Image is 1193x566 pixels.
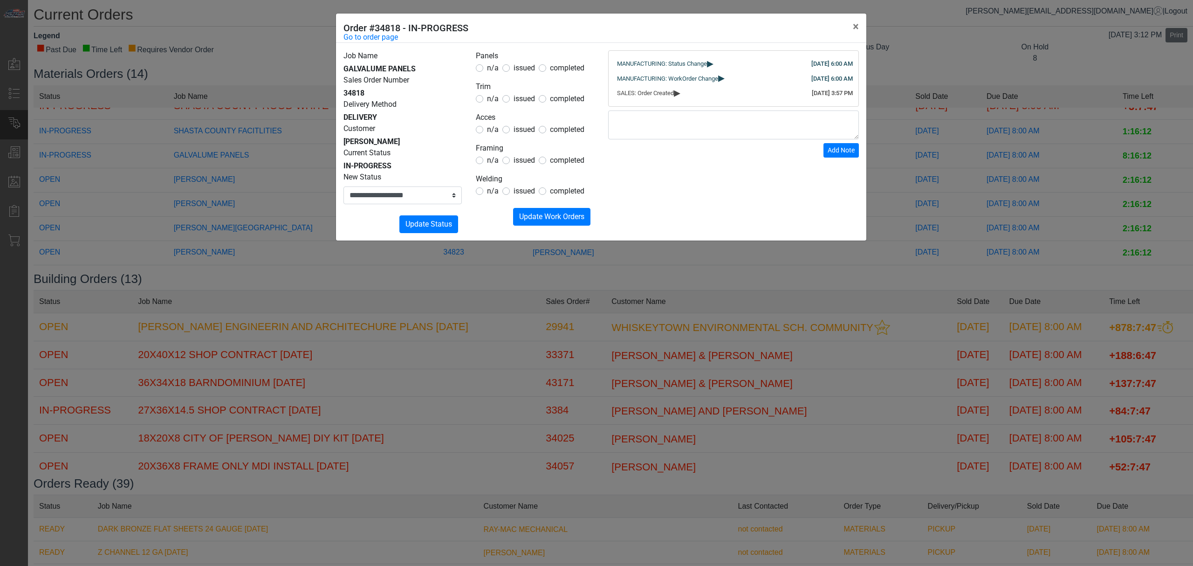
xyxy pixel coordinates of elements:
[519,212,584,221] span: Update Work Orders
[487,125,499,134] span: n/a
[343,112,462,123] div: DELIVERY
[550,63,584,72] span: completed
[487,94,499,103] span: n/a
[514,125,535,134] span: issued
[343,99,397,110] label: Delivery Method
[845,14,866,40] button: Close
[823,143,859,158] button: Add Note
[514,156,535,165] span: issued
[674,90,680,96] span: ▸
[343,88,462,99] div: 34818
[487,63,499,72] span: n/a
[343,136,462,147] div: [PERSON_NAME]
[343,50,377,62] label: Job Name
[550,94,584,103] span: completed
[514,63,535,72] span: issued
[514,186,535,195] span: issued
[514,94,535,103] span: issued
[343,32,398,43] a: Go to order page
[343,123,375,134] label: Customer
[513,208,590,226] button: Update Work Orders
[811,59,853,69] div: [DATE] 6:00 AM
[617,74,850,83] div: MANUFACTURING: WorkOrder Change
[476,112,594,124] legend: Acces
[550,156,584,165] span: completed
[476,173,594,186] legend: Welding
[343,172,381,183] label: New Status
[617,59,850,69] div: MANUFACTURING: Status Change
[718,75,725,81] span: ▸
[476,81,594,93] legend: Trim
[343,160,462,172] div: IN-PROGRESS
[812,89,853,98] div: [DATE] 3:57 PM
[617,89,850,98] div: SALES: Order Created
[828,146,855,154] span: Add Note
[550,186,584,195] span: completed
[811,74,853,83] div: [DATE] 6:00 AM
[343,75,409,86] label: Sales Order Number
[405,220,452,228] span: Update Status
[550,125,584,134] span: completed
[707,60,713,66] span: ▸
[343,147,391,159] label: Current Status
[487,186,499,195] span: n/a
[399,215,458,233] button: Update Status
[343,64,416,73] span: GALVALUME PANELS
[476,50,594,62] legend: Panels
[487,156,499,165] span: n/a
[476,143,594,155] legend: Framing
[343,21,468,35] h5: Order #34818 - IN-PROGRESS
